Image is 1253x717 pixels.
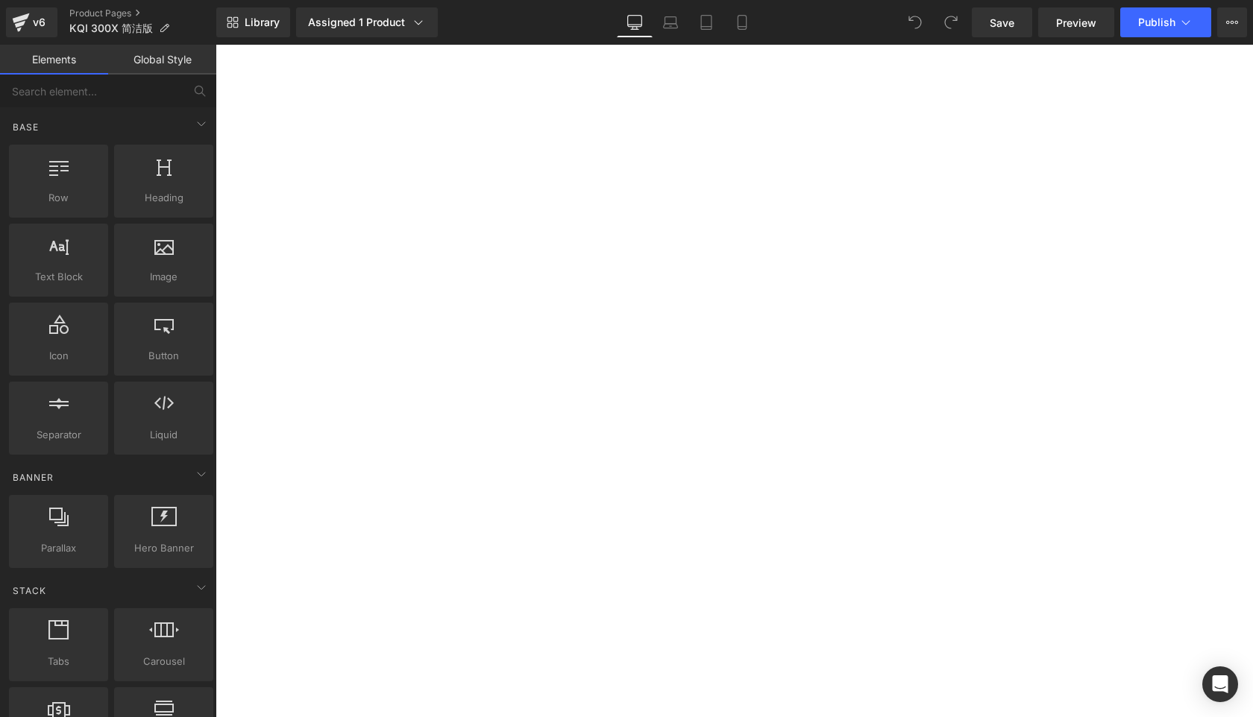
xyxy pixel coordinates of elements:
[30,13,48,32] div: v6
[11,470,55,484] span: Banner
[13,540,104,556] span: Parallax
[1038,7,1114,37] a: Preview
[1120,7,1211,37] button: Publish
[1217,7,1247,37] button: More
[13,427,104,443] span: Separator
[6,7,57,37] a: v6
[216,7,290,37] a: New Library
[69,22,153,34] span: KQI 300X 简洁版
[119,427,209,443] span: Liquid
[900,7,930,37] button: Undo
[308,15,426,30] div: Assigned 1 Product
[936,7,966,37] button: Redo
[688,7,724,37] a: Tablet
[245,16,280,29] span: Library
[13,269,104,285] span: Text Block
[13,348,104,364] span: Icon
[69,7,216,19] a: Product Pages
[11,120,40,134] span: Base
[119,540,209,556] span: Hero Banner
[13,190,104,206] span: Row
[617,7,653,37] a: Desktop
[108,45,216,75] a: Global Style
[653,7,688,37] a: Laptop
[724,7,760,37] a: Mobile
[119,348,209,364] span: Button
[1202,666,1238,702] div: Open Intercom Messenger
[13,654,104,669] span: Tabs
[119,654,209,669] span: Carousel
[1138,16,1175,28] span: Publish
[11,584,48,598] span: Stack
[990,15,1014,31] span: Save
[119,269,209,285] span: Image
[119,190,209,206] span: Heading
[1056,15,1096,31] span: Preview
